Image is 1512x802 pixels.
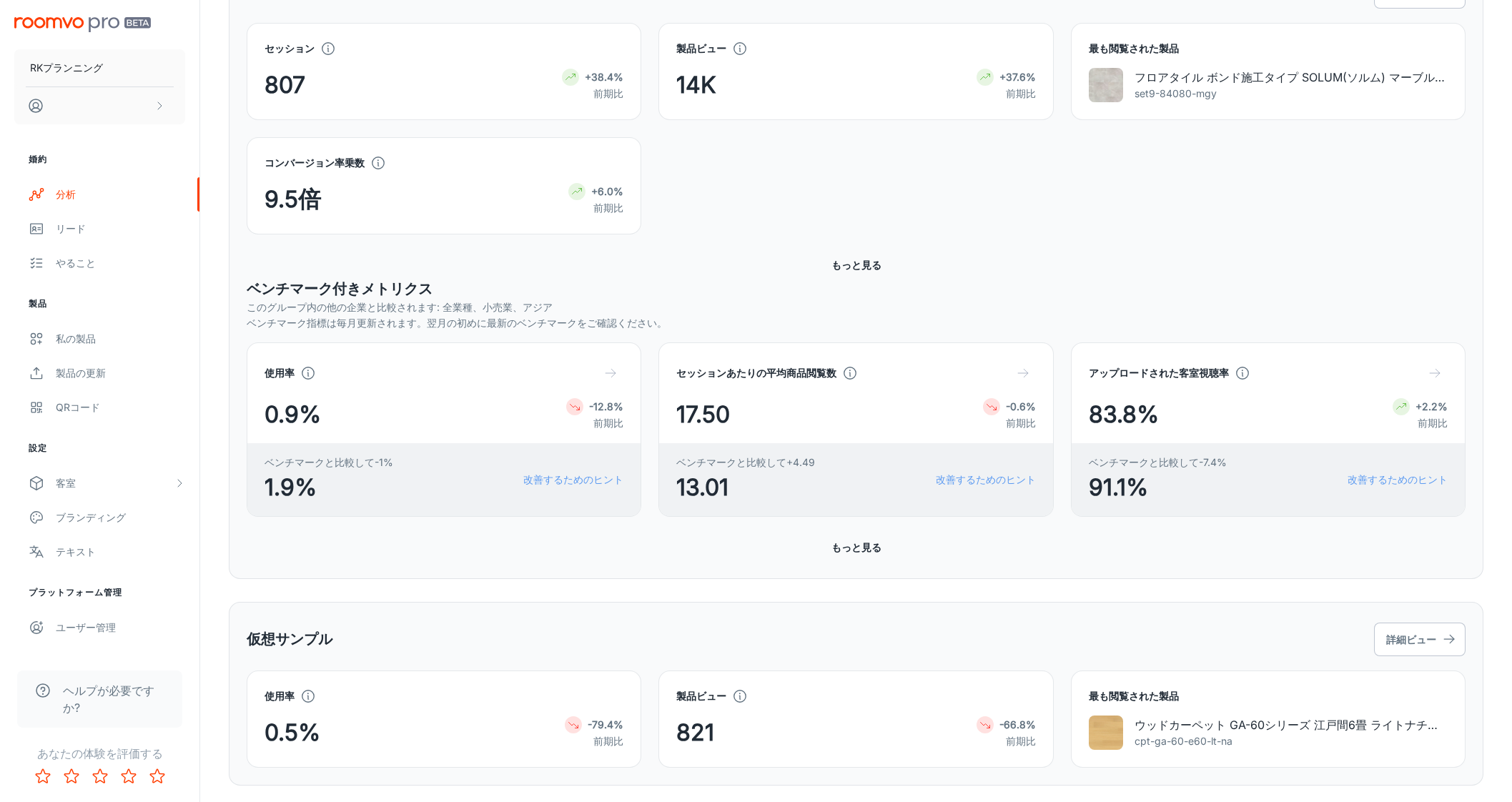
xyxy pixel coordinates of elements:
[1135,718,1462,732] font: ウッドカーペット GA-60シリーズ 江戸間6畳 ライトナチュラル
[593,87,623,99] font: 前期比
[247,630,332,648] font: 仮想サンプル
[593,735,623,747] font: 前期比
[86,762,114,791] button: 3つ星評価
[143,762,172,791] button: 5つ星評価
[591,185,623,197] font: +6.0%
[1089,716,1123,750] img: ウッドカーペット GA-60シリーズ 江戸間6畳 ライトナチュラル
[29,762,57,791] button: 1つ星の評価
[265,185,321,213] font: 9.5倍
[1089,473,1148,501] font: 91.1%
[14,17,151,32] img: Roomvo PROベータ版
[1348,473,1448,485] font: 改善するためのヒント
[676,71,716,99] font: 14K
[1006,400,1036,412] font: -0.6%
[247,280,433,297] font: ベンチマーク付きメトリクス
[585,71,623,83] font: +38.4%
[593,202,623,214] font: 前期比
[114,762,143,791] button: 4つ星評価
[247,301,553,313] font: このグループ内の他の企業と比較されます: 全業種、小売業、アジア
[676,400,730,428] font: 17.50
[265,367,295,379] font: 使用率
[247,317,667,329] font: ベンチマーク指標は毎月更新されます。翌月の初めに最新のベンチマークをご確認ください。
[29,442,47,453] font: 設定
[56,511,126,523] font: ブランディング
[57,762,86,791] button: 2つ星の評価
[1089,367,1229,379] font: アップロードされた客室視聴率
[37,746,163,761] font: あなたの体験を評価する
[588,718,623,731] font: -79.4%
[265,157,365,169] font: コンバージョン率乗数
[1089,456,1227,468] font: ベンチマークと比較して-7.4%
[676,456,815,468] font: ベンチマークと比較して+4.49
[593,417,623,429] font: 前期比
[30,61,103,74] font: RKプランニング
[826,252,887,278] button: もっと見る
[56,332,96,345] font: 私の製品
[265,690,295,702] font: 使用率
[1089,68,1123,102] img: フロアタイル ボンド施工タイプ SOLUM(ソルム) マーブルグレージュ
[29,587,122,598] font: プラットフォーム管理
[1006,87,1036,99] font: 前期比
[523,473,623,485] font: 改善するためのヒント
[999,718,1036,731] font: -66.8%
[1135,735,1232,747] font: cpt-ga-60-e60-lt-na
[676,718,714,746] font: 821
[1089,400,1159,428] font: 83.8%
[1006,735,1036,747] font: 前期比
[676,42,726,54] font: 製品ビュー
[56,222,86,234] font: リード
[265,400,321,428] font: 0.9%
[56,621,116,633] font: ユーザー管理
[999,71,1036,83] font: +37.6%
[1415,400,1448,412] font: +2.2%
[1089,42,1179,54] font: 最も閲覧された製品
[1418,417,1448,429] font: 前期比
[1374,623,1466,656] button: 詳細ビュー
[56,188,76,200] font: 分析
[826,534,887,560] button: もっと見る
[1089,690,1179,702] font: 最も閲覧された製品
[265,42,315,54] font: セッション
[589,400,623,412] font: -12.8%
[29,298,47,309] font: 製品
[1006,417,1036,429] font: 前期比
[1135,70,1492,84] font: フロアタイル ボンド施工タイプ SOLUM(ソルム) マーブルグレージュ
[831,259,881,271] font: もっと見る
[14,49,185,86] button: RKプランニング
[1135,87,1217,99] font: set9-84080-mgy
[265,473,317,501] font: 1.9%
[56,477,76,489] font: 客室
[265,71,305,99] font: 807
[56,257,96,269] font: やること
[1386,633,1436,645] font: 詳細ビュー
[265,456,393,468] font: ベンチマークと比較して-1%
[676,690,726,702] font: 製品ビュー
[936,473,1036,485] font: 改善するためのヒント
[56,401,100,413] font: QRコード
[831,542,881,554] font: もっと見る
[56,545,96,558] font: テキスト
[676,367,836,379] font: セッションあたりの平均商品閲覧数
[56,367,106,379] font: 製品の更新
[676,473,728,501] font: 13.01
[265,718,320,746] font: 0.5%
[29,154,47,164] font: 婚約
[63,683,154,715] font: ヘルプが必要ですか?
